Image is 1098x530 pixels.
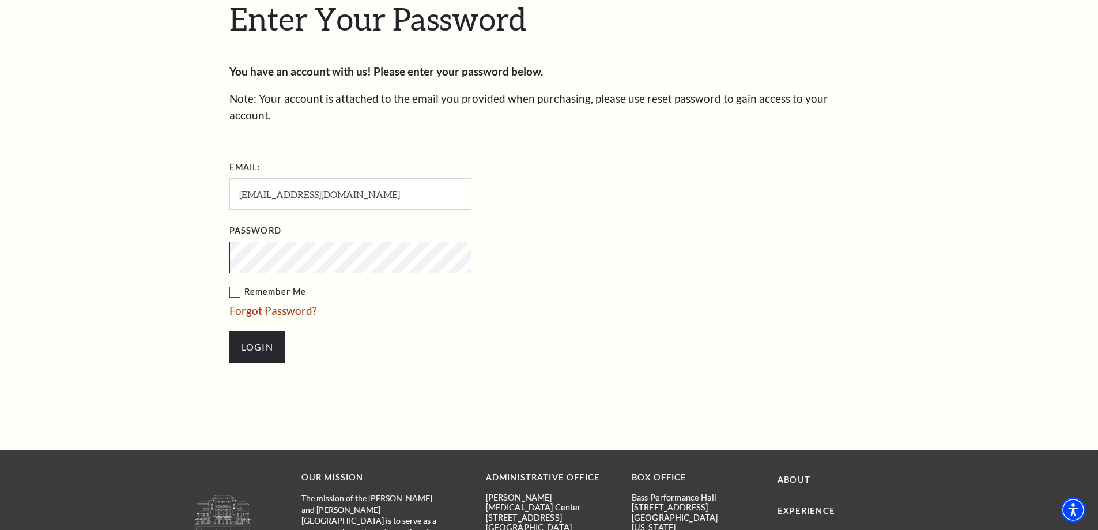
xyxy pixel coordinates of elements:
a: Forgot Password? [229,304,317,317]
p: BOX OFFICE [632,471,760,485]
label: Remember Me [229,285,587,299]
div: Accessibility Menu [1061,497,1086,523]
a: About [778,475,810,484]
p: [PERSON_NAME][MEDICAL_DATA] Center [486,493,614,513]
p: Note: Your account is attached to the email you provided when purchasing, please use reset passwo... [229,91,869,123]
p: OUR MISSION [301,471,446,485]
a: Experience [778,506,835,516]
label: Password [229,224,281,238]
input: Submit button [229,331,285,363]
label: Email: [229,160,261,175]
p: [STREET_ADDRESS] [486,513,614,523]
p: Administrative Office [486,471,614,485]
strong: Please enter your password below. [373,65,543,78]
p: [STREET_ADDRESS] [632,502,760,512]
input: Required [229,178,471,210]
p: Bass Performance Hall [632,493,760,502]
strong: You have an account with us! [229,65,371,78]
